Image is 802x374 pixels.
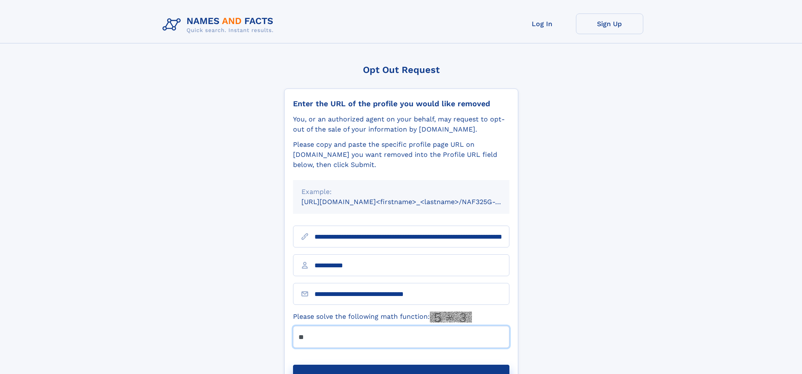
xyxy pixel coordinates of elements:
[301,198,525,206] small: [URL][DOMAIN_NAME]<firstname>_<lastname>/NAF325G-xxxxxxxx
[284,65,518,75] div: Opt Out Request
[159,13,280,36] img: Logo Names and Facts
[293,99,509,108] div: Enter the URL of the profile you would like removed
[293,312,472,323] label: Please solve the following math function:
[293,140,509,170] div: Please copy and paste the specific profile page URL on [DOMAIN_NAME] you want removed into the Pr...
[301,187,501,197] div: Example:
[576,13,643,34] a: Sign Up
[509,13,576,34] a: Log In
[293,114,509,135] div: You, or an authorized agent on your behalf, may request to opt-out of the sale of your informatio...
